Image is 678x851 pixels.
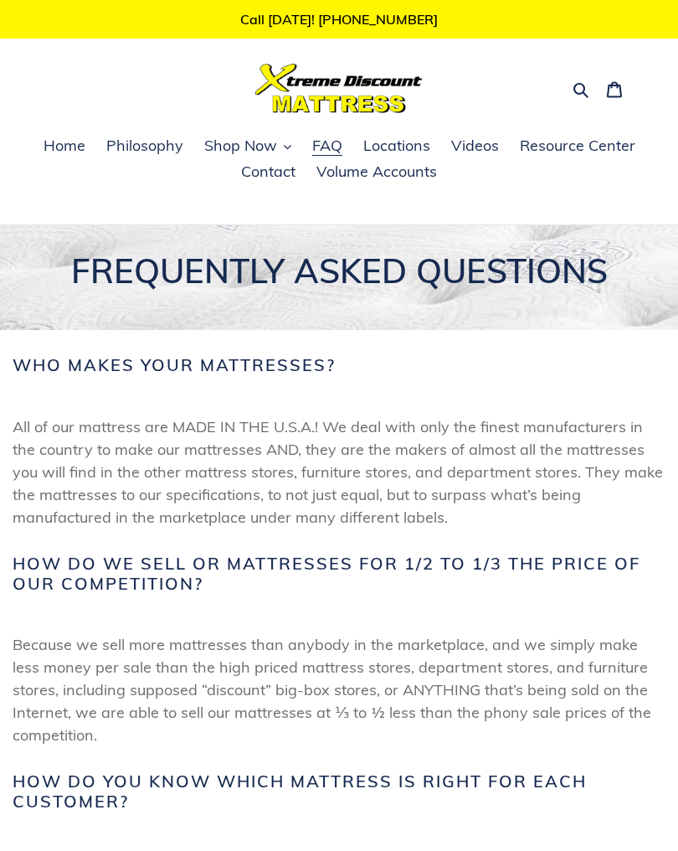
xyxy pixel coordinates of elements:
[451,136,499,156] span: Videos
[106,136,183,156] span: Philosophy
[304,134,351,159] a: FAQ
[520,136,635,156] span: Resource Center
[511,134,644,159] a: Resource Center
[443,134,507,159] a: Videos
[312,136,342,156] span: FAQ
[13,633,665,746] span: Because we sell more mattresses than anybody in the marketplace, and we simply make less money pe...
[35,134,94,159] a: Home
[71,250,608,291] span: FREQUENTLY ASKED QUESTIONS
[355,134,439,159] a: Locations
[13,355,336,375] span: Who makes your mattresses?
[204,136,277,156] span: Shop Now
[13,415,665,529] span: All of our mattress are MADE IN THE U.S.A.! We deal with only the finest manufacturers in the cou...
[13,554,665,594] span: How do we sell or mattresses for 1/2 to 1/3 the price of our competition?
[363,136,430,156] span: Locations
[255,64,423,113] img: Xtreme Discount Mattress
[13,771,665,812] span: How do you know which mattress is right for each customer?
[308,160,445,185] a: Volume Accounts
[44,136,85,156] span: Home
[233,160,304,185] a: Contact
[196,134,300,159] button: Shop Now
[98,134,192,159] a: Philosophy
[241,162,295,182] span: Contact
[316,162,437,182] span: Volume Accounts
